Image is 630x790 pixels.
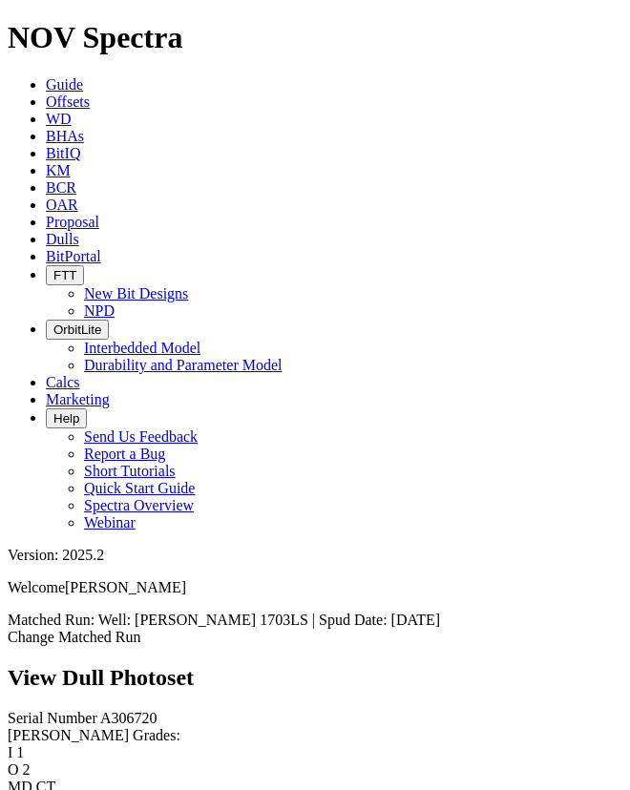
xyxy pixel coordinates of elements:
[46,214,99,230] a: Proposal
[8,710,97,726] label: Serial Number
[46,320,109,340] button: OrbitLite
[84,340,200,356] a: Interbedded Model
[84,446,165,462] a: Report a Bug
[46,145,80,161] a: BitIQ
[46,162,71,178] a: KM
[8,727,622,744] div: [PERSON_NAME] Grades:
[53,268,76,282] span: FTT
[100,710,157,726] span: A306720
[46,374,80,390] a: Calcs
[23,761,31,778] span: 2
[8,547,622,564] div: Version: 2025.2
[46,231,79,247] a: Dulls
[16,744,24,760] span: 1
[84,285,188,301] a: New Bit Designs
[8,579,622,596] p: Welcome
[65,579,186,595] span: [PERSON_NAME]
[84,497,194,513] a: Spectra Overview
[46,408,87,428] button: Help
[53,411,79,426] span: Help
[46,179,76,196] a: BCR
[84,480,195,496] a: Quick Start Guide
[84,514,136,530] a: Webinar
[46,197,78,213] a: OAR
[8,761,19,778] label: O
[8,629,141,645] a: Change Matched Run
[98,612,440,628] span: Well: [PERSON_NAME] 1703LS | Spud Date: [DATE]
[46,76,83,93] a: Guide
[46,111,72,127] a: WD
[84,428,198,445] a: Send Us Feedback
[84,357,283,373] a: Durability and Parameter Model
[46,128,84,144] a: BHAs
[84,463,176,479] a: Short Tutorials
[46,265,84,285] button: FTT
[53,322,101,337] span: OrbitLite
[8,612,94,628] span: Matched Run:
[46,391,110,407] a: Marketing
[84,302,115,319] a: NPD
[8,665,622,691] h2: View Dull Photoset
[8,744,12,760] label: I
[8,20,622,55] h1: NOV Spectra
[46,248,101,264] a: BitPortal
[46,94,90,110] a: Offsets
